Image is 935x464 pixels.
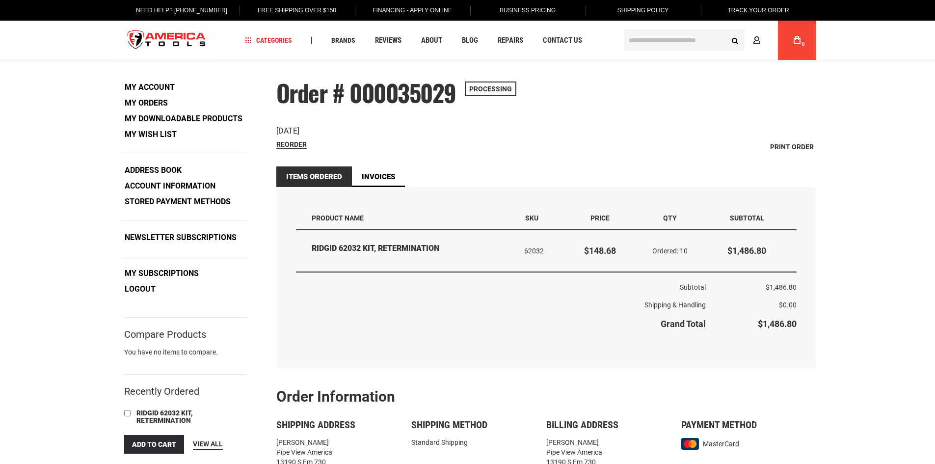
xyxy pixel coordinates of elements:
[788,21,806,60] a: 0
[375,37,401,44] span: Reviews
[276,75,456,110] span: Order # 000035029
[121,96,171,110] a: My Orders
[766,283,797,291] span: $1,486.80
[119,22,214,59] a: store logo
[411,437,546,447] div: Standard Shipping
[352,166,405,187] a: Invoices
[119,22,214,59] img: America Tools
[331,37,355,44] span: Brands
[121,194,234,209] a: Stored Payment Methods
[538,34,587,47] a: Contact Us
[121,111,246,126] a: My Downloadable Products
[493,34,528,47] a: Repairs
[132,440,176,448] span: Add to Cart
[706,207,796,230] th: Subtotal
[124,330,206,339] strong: Compare Products
[276,140,307,149] a: Reorder
[465,82,516,96] span: Processing
[276,419,355,431] span: Shipping Address
[121,230,240,245] a: Newsletter Subscriptions
[421,37,442,44] span: About
[617,7,669,14] span: Shipping Policy
[134,408,232,427] a: RIDGID 62032 KIT, RETERMINATION
[124,435,184,454] button: Add to Cart
[136,409,193,424] span: RIDGID 62032 KIT, RETERMINATION
[726,31,745,50] button: Search
[121,80,178,95] a: My Account
[124,385,199,397] strong: Recently Ordered
[121,179,219,193] a: Account Information
[652,247,680,255] span: Ordered
[121,163,185,178] a: Address Book
[703,434,739,454] span: MasterCard
[411,419,487,431] span: Shipping Method
[193,440,223,448] span: View All
[312,243,510,254] strong: RIDGID 62032 KIT, RETERMINATION
[768,139,816,154] a: Print Order
[498,37,523,44] span: Repairs
[681,419,757,431] span: Payment Method
[125,98,168,108] strong: My Orders
[779,301,797,309] span: $0.00
[566,207,634,230] th: Price
[240,34,296,47] a: Categories
[462,37,478,44] span: Blog
[727,246,766,256] span: $1,486.80
[276,140,307,148] span: Reorder
[296,272,706,296] th: Subtotal
[770,143,814,151] span: Print Order
[121,266,202,281] a: My Subscriptions
[417,34,447,47] a: About
[193,439,223,450] a: View All
[634,207,706,230] th: Qty
[276,388,395,405] strong: Order Information
[802,42,805,47] span: 0
[543,37,582,44] span: Contact Us
[681,438,699,450] img: mastercard.png
[327,34,360,47] a: Brands
[276,126,299,136] span: [DATE]
[296,296,706,314] th: Shipping & Handling
[245,37,292,44] span: Categories
[121,282,159,297] a: Logout
[546,419,618,431] span: Billing Address
[584,246,616,256] span: $148.68
[124,347,247,367] div: You have no items to compare.
[121,127,180,142] a: My Wish List
[517,230,566,273] td: 62032
[296,207,517,230] th: Product Name
[457,34,482,47] a: Blog
[276,166,352,187] strong: Items Ordered
[758,319,797,329] span: $1,486.80
[371,34,406,47] a: Reviews
[680,247,688,255] span: 10
[661,319,706,329] strong: Grand Total
[517,207,566,230] th: SKU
